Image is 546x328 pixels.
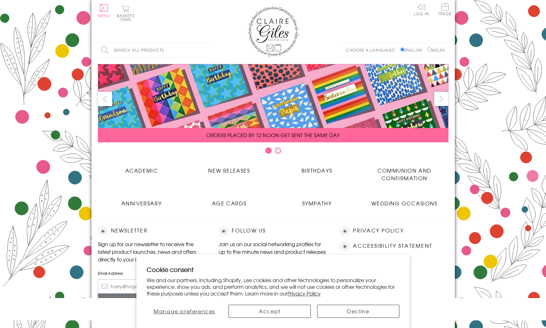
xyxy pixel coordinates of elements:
[219,240,327,263] p: Join us on our social networking profiles for up to the minute news and product releases the mome...
[353,242,432,250] a: Accessibility Statement
[98,162,186,174] a: Academic
[353,226,404,235] a: Privacy Policy
[400,47,426,53] label: English
[98,43,209,57] input: Search all products
[98,226,206,236] h2: Newsletter
[98,294,206,308] input: Subscribe
[371,199,437,207] span: Wedding Occasions
[98,13,110,18] span: Menu
[265,147,272,154] button: Carousel Page 1 (Current Slide)
[125,167,158,174] span: Academic
[427,47,445,53] label: Welsh
[121,199,162,207] span: Anniversary
[219,226,327,236] h2: Follow Us
[98,4,110,18] button: Menu
[317,305,399,318] button: Decline
[98,195,186,207] a: Anniversary
[98,92,112,106] button: prev
[438,3,452,16] span: Trade
[120,13,135,22] span: 0 items
[203,43,209,57] input: Search
[147,265,399,274] h2: Cookie consent
[275,147,281,154] button: Carousel Page 2
[361,195,448,207] a: Wedding Occasions
[288,289,321,297] a: Privacy Policy
[98,147,448,157] div: Carousel Pagination
[273,195,361,207] a: Sympathy
[273,162,361,174] a: Birthdays
[414,3,429,16] a: Log In
[147,277,399,296] p: We and our partners, including Shopify, use cookies and other technologies to personalize your ex...
[147,305,222,318] button: Manage preferences
[361,162,448,182] a: Communion and Confirmation
[400,47,404,52] input: English
[377,167,432,182] span: Communion and Confirmation
[302,167,332,174] span: Birthdays
[186,195,273,207] a: Age Cards
[206,131,340,139] span: ORDERS PLACED BY 12 NOON GET SENT THE SAME DAY
[346,47,399,53] p: Choose a language:
[98,270,206,276] label: Email Address
[208,167,250,174] span: New Releases
[117,5,135,21] button: Basket0 items
[438,3,452,17] a: Trade
[186,162,273,174] a: New Releases
[98,240,206,263] p: Sign up for our newsletter to receive the latest product launches, news and offers directly to yo...
[98,279,206,294] input: harry@hogwarts.edu
[248,6,299,57] img: Claire Giles Greetings Cards
[212,199,246,207] span: Age Cards
[427,47,431,52] input: Welsh
[154,307,215,315] span: Manage preferences
[229,305,311,318] button: Accept
[302,199,332,207] span: Sympathy
[434,92,448,106] button: next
